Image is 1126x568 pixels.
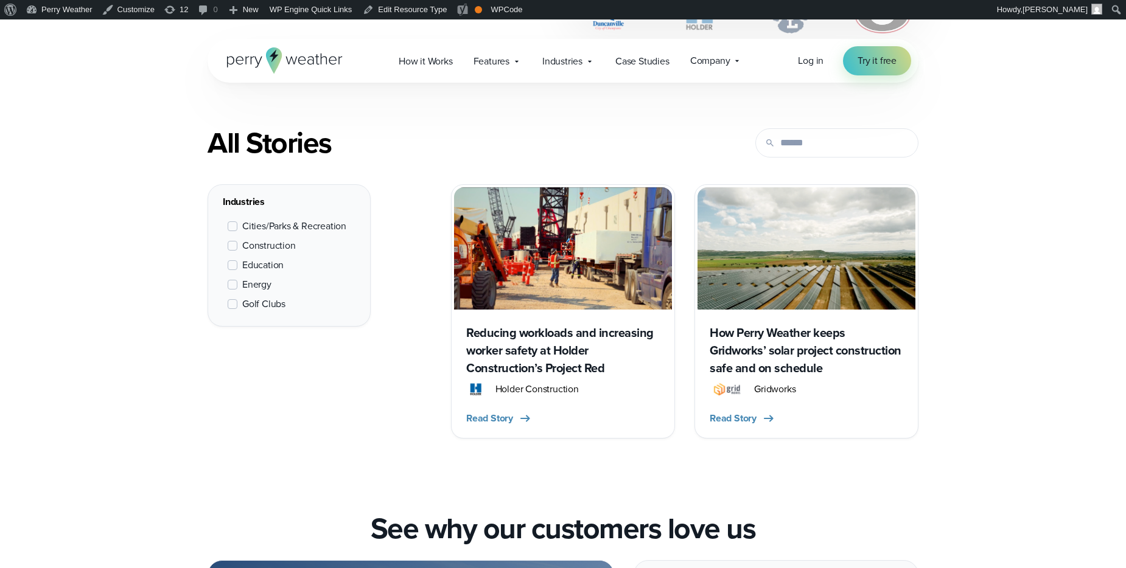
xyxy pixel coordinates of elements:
a: Case Studies [605,49,680,74]
span: Read Story [710,411,757,426]
span: Energy [242,277,271,292]
a: Gridworks Solar Panel Array How Perry Weather keeps Gridworks’ solar project construction safe an... [694,184,918,438]
span: Try it free [858,54,897,68]
span: Cities/Parks & Recreation [242,219,346,234]
div: OK [475,6,482,13]
span: Company [690,54,730,68]
span: Industries [542,54,582,69]
button: Read Story [710,411,776,426]
h3: How Perry Weather keeps Gridworks’ solar project construction safe and on schedule [710,324,903,377]
div: Industries [223,195,355,209]
h2: See why our customers love us [371,511,756,545]
span: Features [474,54,509,69]
span: Holder Construction [495,382,579,397]
span: Education [242,258,284,272]
span: Read Story [466,411,513,426]
span: How it Works [399,54,453,69]
a: Holder Construction Workers preparing construction materials to be lifted on a crane Reducing wor... [451,184,675,438]
a: Log in [798,54,824,68]
a: Try it free [843,46,911,75]
img: Gridworks Solar Panel Array [698,187,915,310]
span: [PERSON_NAME] [1023,5,1088,14]
button: Read Story [466,411,533,426]
h3: Reducing workloads and increasing worker safety at Holder Construction’s Project Red [466,324,660,377]
a: How it Works [388,49,463,74]
img: Gridworks.svg [710,382,744,397]
img: Holder.svg [466,382,486,397]
span: Case Studies [615,54,670,69]
div: All Stories [208,126,675,160]
img: Holder Construction Workers preparing construction materials to be lifted on a crane [454,187,672,310]
span: Golf Clubs [242,297,285,311]
span: Construction [242,238,296,253]
span: Gridworks [754,382,796,397]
